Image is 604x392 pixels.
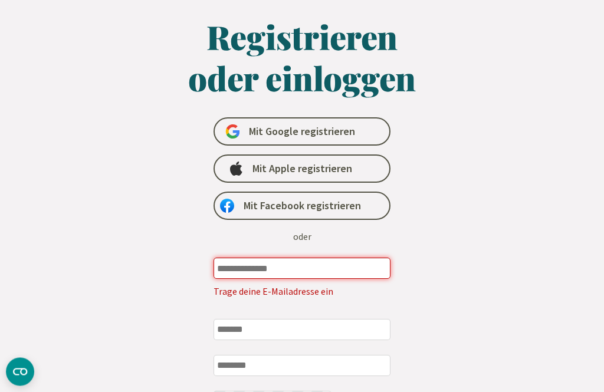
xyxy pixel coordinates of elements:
[214,118,390,146] a: Mit Google registrieren
[214,155,390,183] a: Mit Apple registrieren
[6,358,34,386] button: CMP-Widget öffnen
[214,192,390,220] a: Mit Facebook registrieren
[249,125,355,139] span: Mit Google registrieren
[252,162,352,176] span: Mit Apple registrieren
[293,230,311,244] div: oder
[214,285,390,298] p: Trage deine E-Mailadresse ein
[99,17,505,99] h1: Registrieren oder einloggen
[244,199,361,213] span: Mit Facebook registrieren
